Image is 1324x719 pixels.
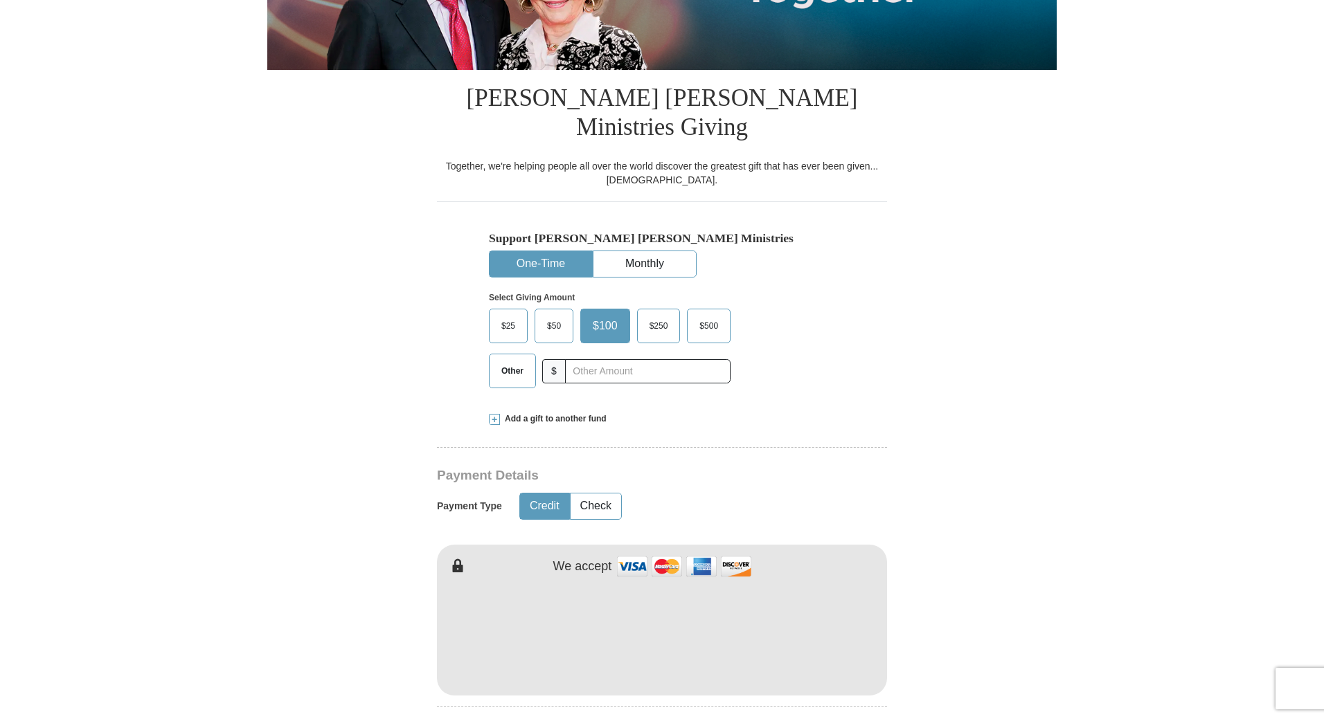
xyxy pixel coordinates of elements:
button: Monthly [593,251,696,277]
strong: Select Giving Amount [489,293,575,302]
button: Credit [520,493,569,519]
input: Other Amount [565,359,731,383]
span: $25 [494,316,522,336]
span: Add a gift to another fund [500,413,607,425]
h4: We accept [553,559,612,574]
span: $500 [692,316,725,336]
button: One-Time [490,251,592,277]
span: Other [494,361,530,381]
h5: Payment Type [437,500,502,512]
img: credit cards accepted [615,552,753,581]
h3: Payment Details [437,468,790,484]
span: $100 [586,316,625,336]
span: $250 [643,316,675,336]
span: $50 [540,316,568,336]
span: $ [542,359,566,383]
h5: Support [PERSON_NAME] [PERSON_NAME] Ministries [489,231,835,246]
div: Together, we're helping people all over the world discover the greatest gift that has ever been g... [437,159,887,187]
button: Check [571,493,621,519]
h1: [PERSON_NAME] [PERSON_NAME] Ministries Giving [437,70,887,159]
